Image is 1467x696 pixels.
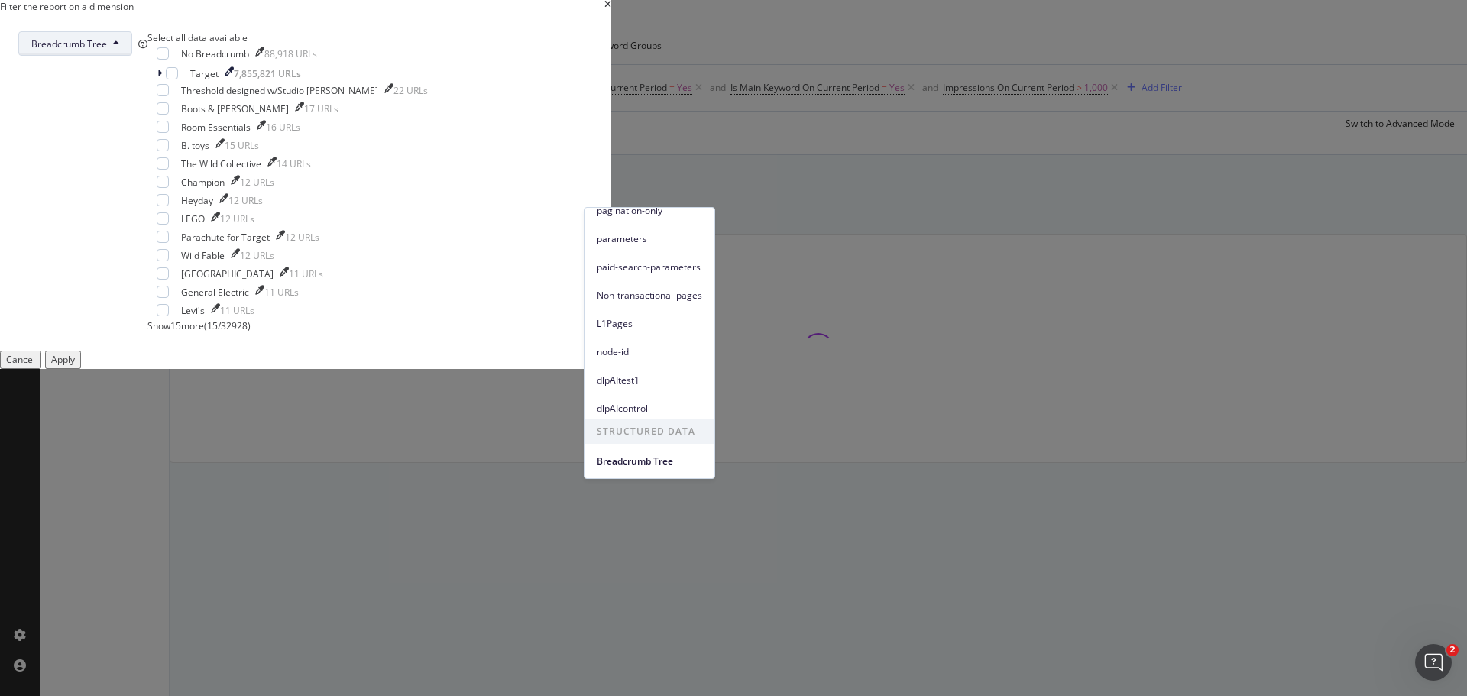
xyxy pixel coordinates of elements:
[277,157,311,170] div: 14 URLs
[181,157,261,170] div: The Wild Collective
[181,267,274,280] div: [GEOGRAPHIC_DATA]
[181,231,270,244] div: Parachute for Target
[181,304,205,317] div: Levi's
[51,353,75,366] div: Apply
[289,267,323,280] div: 11 URLs
[204,319,251,332] span: ( 15 / 32928 )
[181,176,225,189] div: Champion
[181,249,225,262] div: Wild Fable
[585,419,714,444] span: STRUCTURED DATA
[393,84,428,97] div: 22 URLs
[181,212,205,225] div: LEGO
[597,374,702,387] span: dlpAItest1
[234,67,301,80] div: 7,855,821 URLs
[304,102,338,115] div: 17 URLs
[181,194,213,207] div: Heyday
[597,402,702,416] span: dlpAIcontrol
[597,455,702,468] span: Breadcrumb Tree
[147,31,428,44] div: Select all data available
[597,345,702,359] span: node-id
[264,286,299,299] div: 11 URLs
[240,249,274,262] div: 12 URLs
[181,47,249,60] div: No Breadcrumb
[597,232,702,246] span: parameters
[190,67,219,80] div: Target
[597,317,702,331] span: L1Pages
[228,194,263,207] div: 12 URLs
[597,261,702,274] span: paid-search-parameters
[181,102,289,115] div: Boots & [PERSON_NAME]
[181,84,378,97] div: Threshold designed w/Studio [PERSON_NAME]
[240,176,274,189] div: 12 URLs
[264,47,317,60] div: 88,918 URLs
[147,319,204,332] span: Show 15 more
[225,139,259,152] div: 15 URLs
[181,121,251,134] div: Room Essentials
[220,304,254,317] div: 11 URLs
[597,289,702,303] span: Non-transactional-pages
[181,139,209,152] div: B. toys
[1446,644,1459,656] span: 2
[597,204,702,218] span: pagination-only
[18,31,132,56] button: Breadcrumb Tree
[45,351,81,368] button: Apply
[266,121,300,134] div: 16 URLs
[285,231,319,244] div: 12 URLs
[1415,644,1452,681] iframe: Intercom live chat
[220,212,254,225] div: 12 URLs
[6,353,35,366] div: Cancel
[181,286,249,299] div: General Electric
[31,37,107,50] span: Breadcrumb Tree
